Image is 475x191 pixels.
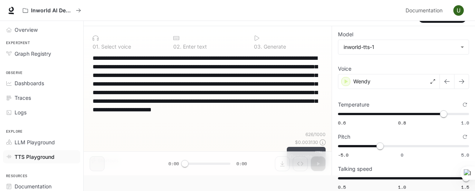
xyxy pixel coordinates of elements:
[15,26,38,34] span: Overview
[181,44,207,49] p: Enter text
[93,44,100,49] p: 0 1 .
[19,3,84,18] button: All workspaces
[3,23,80,36] a: Overview
[338,40,469,54] div: inworld-tts-1
[338,152,348,158] span: -5.0
[15,153,55,161] span: TTS Playground
[3,106,80,119] a: Logs
[3,77,80,90] a: Dashboards
[15,79,44,87] span: Dashboards
[3,91,80,104] a: Traces
[338,66,351,71] p: Voice
[254,44,262,49] p: 0 3 .
[100,44,131,49] p: Select voice
[338,120,346,126] span: 0.6
[90,154,121,166] button: Shortcuts
[15,108,27,116] span: Logs
[461,133,469,141] button: Reset to default
[398,120,406,126] span: 0.8
[315,150,323,159] p: CTRL +
[15,138,55,146] span: LLM Playground
[398,184,406,190] span: 1.0
[344,43,457,51] div: inworld-tts-1
[338,166,372,172] p: Talking speed
[461,120,469,126] span: 1.0
[353,78,370,85] p: Wendy
[15,94,31,102] span: Traces
[461,152,469,158] span: 5.0
[338,32,353,37] p: Model
[338,184,346,190] span: 0.5
[461,184,469,190] span: 1.5
[403,3,448,18] a: Documentation
[3,136,80,149] a: LLM Playground
[453,5,464,16] img: User avatar
[3,150,80,163] a: TTS Playground
[338,134,350,139] p: Pitch
[461,165,469,173] button: Reset to default
[451,3,466,18] button: User avatar
[406,6,443,15] span: Documentation
[262,44,286,49] p: Generate
[287,147,326,166] button: GenerateCTRL +⏎
[173,44,181,49] p: 0 2 .
[15,50,51,58] span: Graph Registry
[461,101,469,109] button: Reset to default
[3,47,80,60] a: Graph Registry
[401,152,403,158] span: 0
[315,150,323,163] p: ⏎
[31,7,73,14] p: Inworld AI Demos
[338,102,369,107] p: Temperature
